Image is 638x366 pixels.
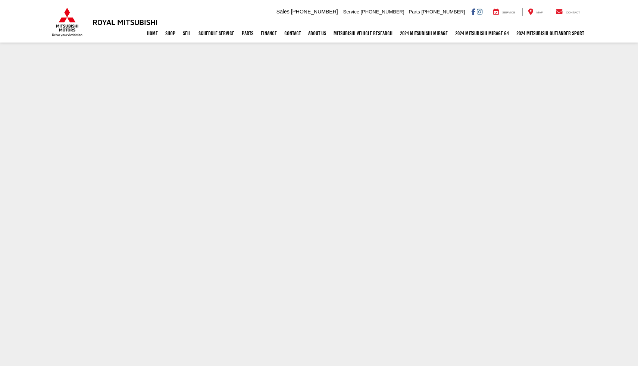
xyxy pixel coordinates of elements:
[550,8,586,16] a: Contact
[276,9,290,15] span: Sales
[522,8,548,16] a: Map
[179,24,195,43] a: Sell
[143,24,162,43] a: Home
[343,9,359,15] span: Service
[488,8,521,16] a: Service
[502,11,515,14] span: Service
[304,24,330,43] a: About Us
[566,11,580,14] span: Contact
[291,9,338,15] span: [PHONE_NUMBER]
[330,24,396,43] a: Mitsubishi Vehicle Research
[50,7,84,37] img: Mitsubishi
[257,24,281,43] a: Finance
[421,9,465,15] span: [PHONE_NUMBER]
[93,18,158,26] h3: Royal Mitsubishi
[396,24,451,43] a: 2024 Mitsubishi Mirage
[451,24,513,43] a: 2024 Mitsubishi Mirage G4
[477,9,482,15] a: Instagram: Click to visit our Instagram page
[281,24,304,43] a: Contact
[238,24,257,43] a: Parts: Opens in a new tab
[513,24,588,43] a: 2024 Mitsubishi Outlander SPORT
[471,9,475,15] a: Facebook: Click to visit our Facebook page
[195,24,238,43] a: Schedule Service: Opens in a new tab
[537,11,543,14] span: Map
[162,24,179,43] a: Shop
[361,9,404,15] span: [PHONE_NUMBER]
[409,9,420,15] span: Parts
